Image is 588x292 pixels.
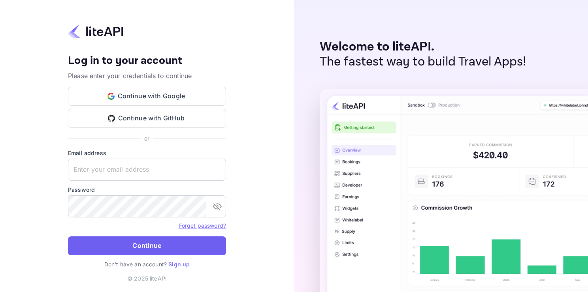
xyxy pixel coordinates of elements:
button: Continue [68,236,226,255]
a: Sign up [168,261,190,268]
p: Welcome to liteAPI. [320,39,526,54]
h4: Log in to your account [68,54,226,68]
p: The fastest way to build Travel Apps! [320,54,526,69]
p: © 2025 liteAPI [127,274,167,283]
img: liteapi [68,24,123,39]
p: Don't have an account? [68,260,226,268]
label: Email address [68,149,226,157]
button: Continue with Google [68,87,226,106]
p: Please enter your credentials to continue [68,71,226,80]
p: or [144,134,149,142]
label: Password [68,185,226,194]
input: Enter your email address [68,159,226,181]
a: Forget password? [179,221,226,229]
button: Continue with GitHub [68,109,226,128]
button: toggle password visibility [209,198,225,214]
a: Forget password? [179,222,226,229]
